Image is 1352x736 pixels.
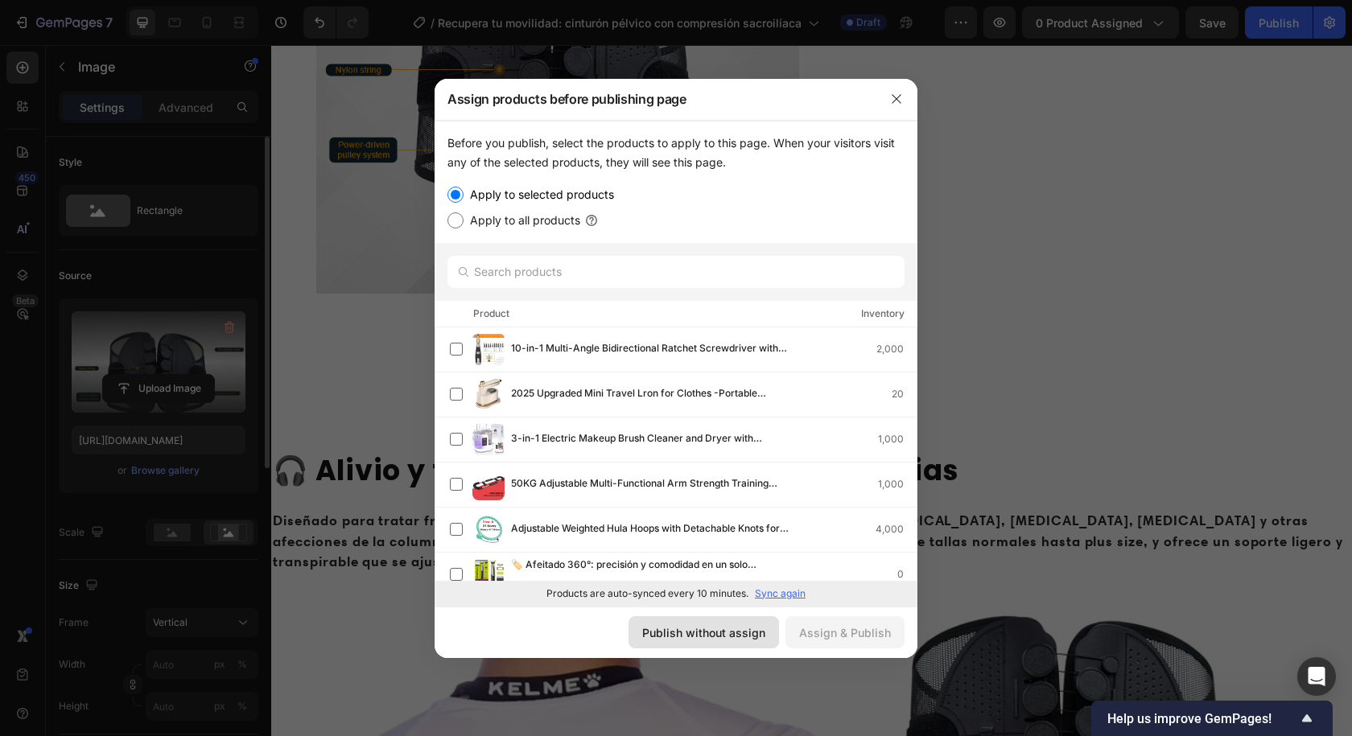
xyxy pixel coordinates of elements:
[511,475,791,493] span: 50KG Adjustable Multi-Functional Arm Strength Training Device for Chest Expansion and Muscle Deve...
[1297,657,1336,696] div: Open Intercom Messenger
[472,558,505,590] img: product-img
[799,624,891,641] div: Assign & Publish
[878,476,917,492] div: 1,000
[546,586,748,601] p: Products are auto-synced every 10 minutes.
[473,306,509,322] div: Product
[472,378,505,410] img: product-img
[785,616,905,648] button: Assign & Publish
[511,430,791,448] span: 3-in-1 Electric Makeup Brush Cleaner and Dryer with Portable USB Charging Function
[1107,709,1317,728] button: Show survey - Help us improve GemPages!
[511,340,791,358] span: 10-in-1 Multi-Angle Bidirectional Ratchet Screwdriver with Adjustable Angle and Hidden Bit Magazi...
[629,616,779,648] button: Publish without assign
[472,513,505,545] img: product-img
[472,468,505,500] img: product-img
[472,333,505,365] img: product-img
[861,306,905,322] div: Inventory
[511,578,817,592] div: Assigned to another template
[876,341,917,357] div: 2,000
[511,520,791,538] span: Adjustable Weighted Hula Hoops with Detachable Knots for Effective Weight Loss and Fitness Training
[464,211,580,230] label: Apply to all products
[464,185,614,204] label: Apply to selected products
[1107,711,1297,726] span: Help us improve GemPages!
[472,423,505,455] img: product-img
[447,134,905,172] div: Before you publish, select the products to apply to this page. When your visitors visit any of th...
[876,521,917,537] div: 4,000
[755,586,806,601] p: Sync again
[897,566,917,582] div: 0
[892,386,917,402] div: 20
[878,431,917,447] div: 1,000
[435,78,876,120] div: Assign products before publishing page
[511,557,791,574] span: 🏷️ Afeitado 360°: precisión y comodidad en un solo dispositivo
[447,256,905,288] input: Search products
[435,121,917,606] div: />
[642,624,765,641] div: Publish without assign
[511,385,791,403] span: 2025 Upgraded Mini Travel Lron for Clothes -Portable Handheld Steamlron with Wet & Dry Lroning fo...
[2,466,1079,528] p: Diseñado para tratar fracturas y hematomas en el [MEDICAL_DATA], [MEDICAL_DATA], [MEDICAL_DATA], ...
